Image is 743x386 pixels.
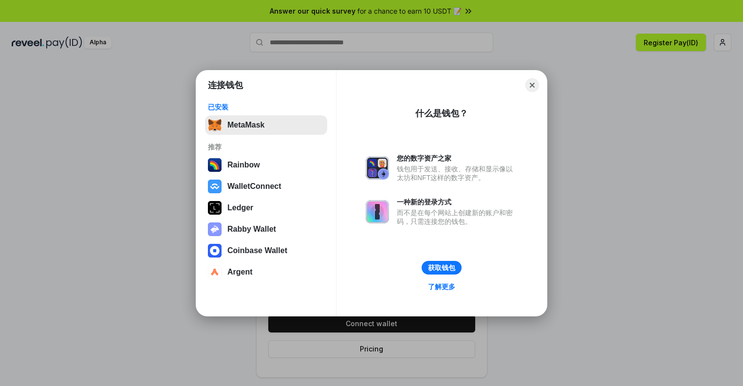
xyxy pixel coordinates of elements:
div: 获取钱包 [428,263,455,272]
img: svg+xml,%3Csvg%20width%3D%2228%22%20height%3D%2228%22%20viewBox%3D%220%200%2028%2028%22%20fill%3D... [208,265,222,279]
button: Rabby Wallet [205,220,327,239]
img: svg+xml,%3Csvg%20xmlns%3D%22http%3A%2F%2Fwww.w3.org%2F2000%2Fsvg%22%20width%3D%2228%22%20height%3... [208,201,222,215]
div: 推荐 [208,143,324,151]
button: 获取钱包 [422,261,462,275]
div: 而不是在每个网站上创建新的账户和密码，只需连接您的钱包。 [397,208,518,226]
div: Rainbow [227,161,260,169]
div: 了解更多 [428,282,455,291]
div: Argent [227,268,253,276]
img: svg+xml,%3Csvg%20width%3D%2228%22%20height%3D%2228%22%20viewBox%3D%220%200%2028%2028%22%20fill%3D... [208,180,222,193]
div: MetaMask [227,121,264,129]
img: svg+xml,%3Csvg%20width%3D%22120%22%20height%3D%22120%22%20viewBox%3D%220%200%20120%20120%22%20fil... [208,158,222,172]
div: 您的数字资产之家 [397,154,518,163]
button: Rainbow [205,155,327,175]
h1: 连接钱包 [208,79,243,91]
div: 什么是钱包？ [415,108,468,119]
div: 钱包用于发送、接收、存储和显示像以太坊和NFT这样的数字资产。 [397,165,518,182]
img: svg+xml,%3Csvg%20xmlns%3D%22http%3A%2F%2Fwww.w3.org%2F2000%2Fsvg%22%20fill%3D%22none%22%20viewBox... [366,200,389,223]
img: svg+xml,%3Csvg%20width%3D%2228%22%20height%3D%2228%22%20viewBox%3D%220%200%2028%2028%22%20fill%3D... [208,244,222,257]
button: Ledger [205,198,327,218]
button: Coinbase Wallet [205,241,327,260]
div: 一种新的登录方式 [397,198,518,206]
button: Argent [205,262,327,282]
button: WalletConnect [205,177,327,196]
div: 已安装 [208,103,324,111]
a: 了解更多 [422,280,461,293]
button: Close [525,78,539,92]
div: Coinbase Wallet [227,246,287,255]
div: Ledger [227,203,253,212]
div: Rabby Wallet [227,225,276,234]
img: svg+xml,%3Csvg%20fill%3D%22none%22%20height%3D%2233%22%20viewBox%3D%220%200%2035%2033%22%20width%... [208,118,222,132]
img: svg+xml,%3Csvg%20xmlns%3D%22http%3A%2F%2Fwww.w3.org%2F2000%2Fsvg%22%20fill%3D%22none%22%20viewBox... [208,222,222,236]
div: WalletConnect [227,182,281,191]
img: svg+xml,%3Csvg%20xmlns%3D%22http%3A%2F%2Fwww.w3.org%2F2000%2Fsvg%22%20fill%3D%22none%22%20viewBox... [366,156,389,180]
button: MetaMask [205,115,327,135]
